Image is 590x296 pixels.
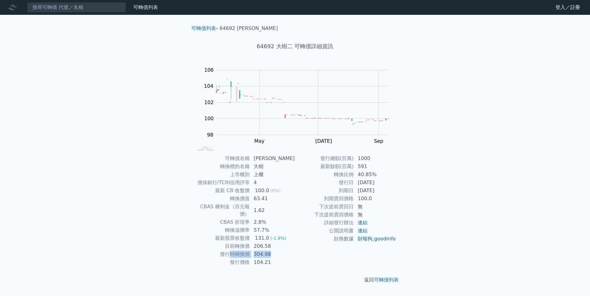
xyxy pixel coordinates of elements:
td: 591 [354,163,396,171]
td: 無 [354,203,396,211]
a: 可轉債列表 [133,4,158,10]
p: 返回 [186,276,404,284]
div: 100.0 [254,187,270,194]
td: 63.41 [250,195,295,203]
tspan: May [254,138,264,144]
tspan: Sep [374,138,383,144]
iframe: Chat Widget [559,266,590,296]
td: 發行時轉換價 [194,250,250,258]
td: 發行總額(百萬) [295,154,354,163]
td: 最新 CB 收盤價 [194,187,250,195]
td: 發行日 [295,179,354,187]
td: 4 [250,179,295,187]
input: 搜尋可轉債 代號／名稱 [27,2,126,13]
tspan: 106 [204,67,214,73]
td: 轉換比例 [295,171,354,179]
a: 連結 [358,220,368,226]
td: 57.7% [250,226,295,234]
tspan: 104 [204,83,214,89]
g: Chart [201,67,398,144]
td: 上市櫃別 [194,171,250,179]
td: 1.62 [250,203,295,218]
td: , [354,235,396,243]
h1: 64692 大樹二 可轉債詳細資訊 [186,42,404,51]
li: 64692 [PERSON_NAME] [220,25,278,32]
tspan: [DATE] [315,138,332,144]
td: 目前轉換價 [194,242,250,250]
td: [DATE] [354,187,396,195]
td: 下次提前賣回日 [295,203,354,211]
a: 可轉債列表 [191,25,216,31]
td: 轉換溢價率 [194,226,250,234]
td: 1000 [354,154,396,163]
td: 財務數據 [295,235,354,243]
td: [DATE] [354,179,396,187]
tspan: 100 [204,116,214,121]
a: 登入／註冊 [551,2,585,12]
tspan: 98 [207,132,213,138]
td: 發行價格 [194,258,250,266]
span: (0%) [270,188,280,193]
a: goodinfo [374,236,396,242]
td: [PERSON_NAME] [250,154,295,163]
td: 2.8% [250,218,295,226]
td: 公開說明書 [295,227,354,235]
td: 304.98 [250,250,295,258]
span: (-1.9%) [270,236,286,241]
td: 最新股票收盤價 [194,234,250,242]
td: 206.58 [250,242,295,250]
div: 聊天小工具 [559,266,590,296]
td: 下次提前賣回價格 [295,211,354,219]
td: 轉換標的名稱 [194,163,250,171]
td: 到期賣回價格 [295,195,354,203]
td: 104.21 [250,258,295,266]
a: 連結 [358,228,368,234]
td: CBAS 折現率 [194,218,250,226]
td: 轉換價值 [194,195,250,203]
td: 詳細發行辦法 [295,219,354,227]
a: 可轉債列表 [374,277,399,283]
a: 財報狗 [358,236,372,242]
td: 最新餘額(百萬) [295,163,354,171]
li: › [191,25,218,32]
td: 可轉債名稱 [194,154,250,163]
tspan: 102 [204,99,214,105]
td: 擔保銀行/TCRI信用評等 [194,179,250,187]
td: CBAS 權利金（百元報價） [194,203,250,218]
div: 131.0 [254,235,270,242]
td: 上櫃 [250,171,295,179]
td: 100.0 [354,195,396,203]
td: 無 [354,211,396,219]
td: 到期日 [295,187,354,195]
td: 40.85% [354,171,396,179]
td: 大樹 [250,163,295,171]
